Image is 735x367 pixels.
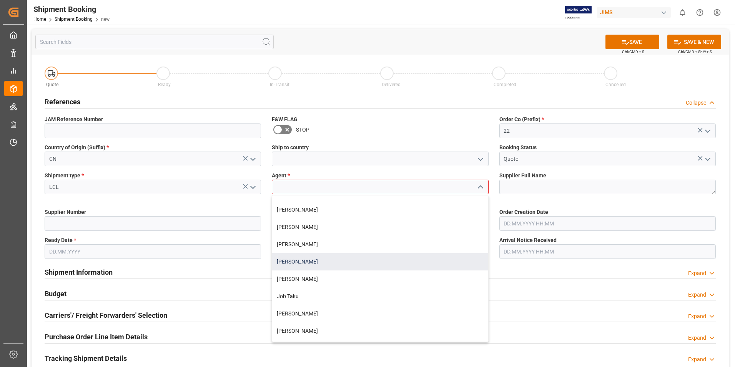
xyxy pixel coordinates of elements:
span: Country of Origin (Suffix) [45,143,109,152]
span: Supplier Full Name [499,172,546,180]
span: Completed [494,82,516,87]
input: DD.MM.YYYY HH:MM [499,244,716,259]
span: Delivered [382,82,401,87]
h2: Shipment Information [45,267,113,277]
div: Collapse [686,99,706,107]
div: [PERSON_NAME] [272,270,488,288]
button: JIMS [597,5,674,20]
div: [PERSON_NAME] [272,201,488,219]
input: DD.MM.YYYY [45,244,261,259]
input: Search Fields [35,35,274,49]
span: Ctrl/CMD + S [622,49,644,55]
span: In-Transit [270,82,289,87]
span: Order Creation Date [499,208,548,216]
span: Ready Date [45,236,76,244]
h2: Tracking Shipment Details [45,353,127,364]
h2: Budget [45,289,67,299]
div: [PERSON_NAME] [272,253,488,270]
input: Type to search/select [45,152,261,166]
span: Ready [158,82,171,87]
div: [PERSON_NAME] [272,236,488,253]
div: [PERSON_NAME] [272,340,488,357]
span: Ship to country [272,143,309,152]
span: Quote [46,82,58,87]
button: close menu [474,181,486,193]
button: SAVE [605,35,659,49]
div: Job Taku [272,288,488,305]
button: SAVE & NEW [667,35,721,49]
button: show 0 new notifications [674,4,691,21]
div: Expand [688,291,706,299]
button: open menu [247,181,258,193]
a: Shipment Booking [55,17,93,22]
h2: References [45,97,80,107]
button: open menu [474,153,486,165]
span: F&W FLAG [272,115,298,123]
button: open menu [701,125,713,137]
div: [PERSON_NAME] [272,305,488,322]
h2: Carriers'/ Freight Forwarders' Selection [45,310,167,320]
span: Arrival Notice Received [499,236,557,244]
button: open menu [247,153,258,165]
div: JIMS [597,7,671,18]
span: Agent [272,172,290,180]
div: Expand [688,312,706,320]
button: open menu [701,153,713,165]
div: [PERSON_NAME] [272,219,488,236]
span: Shipment type [45,172,84,180]
span: JAM Reference Number [45,115,103,123]
span: Cancelled [605,82,626,87]
span: STOP [296,126,309,134]
span: Booking Status [499,143,537,152]
span: Order Co (Prefix) [499,115,544,123]
h2: Purchase Order Line Item Details [45,332,148,342]
img: Exertis%20JAM%20-%20Email%20Logo.jpg_1722504956.jpg [565,6,592,19]
input: DD.MM.YYYY HH:MM [499,216,716,231]
div: Expand [688,355,706,364]
a: Home [33,17,46,22]
span: Ctrl/CMD + Shift + S [678,49,712,55]
button: Help Center [691,4,708,21]
div: Shipment Booking [33,3,110,15]
div: Expand [688,334,706,342]
div: [PERSON_NAME] [272,322,488,340]
div: Expand [688,269,706,277]
span: Supplier Number [45,208,86,216]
